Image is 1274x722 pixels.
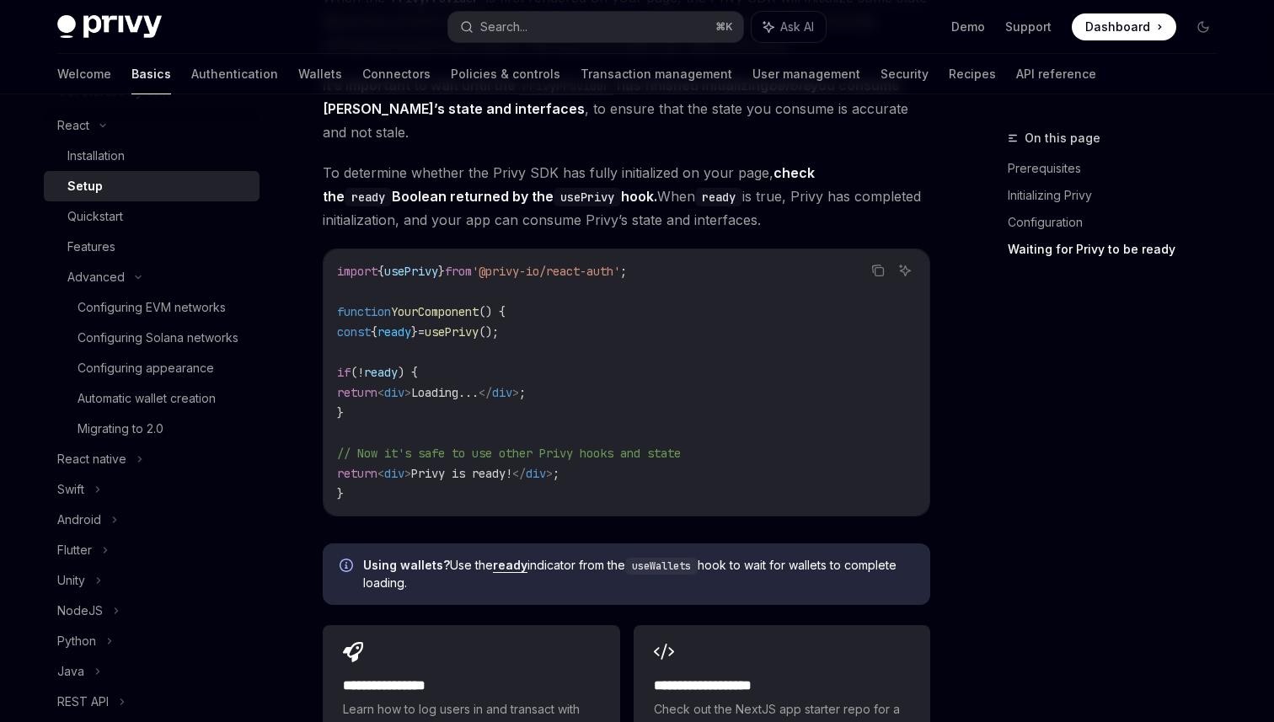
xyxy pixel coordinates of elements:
a: Basics [131,54,171,94]
span: Privy is ready! [411,466,512,481]
span: usePrivy [384,264,438,279]
span: ) { [398,365,418,380]
svg: Info [340,559,356,575]
span: { [377,264,384,279]
strong: Using wallets? [363,558,450,572]
span: Ask AI [780,19,814,35]
div: Java [57,661,84,682]
span: Loading... [411,385,479,400]
a: Security [881,54,929,94]
a: Configuring appearance [44,353,260,383]
span: div [492,385,512,400]
span: > [404,466,411,481]
strong: check the Boolean returned by the hook. [323,164,815,205]
span: ready [377,324,411,340]
span: '@privy-io/react-auth' [472,264,620,279]
a: Support [1005,19,1052,35]
span: ; [553,466,559,481]
a: Installation [44,141,260,171]
a: Dashboard [1072,13,1176,40]
span: ; [620,264,627,279]
div: Configuring appearance [78,358,214,378]
span: Dashboard [1085,19,1150,35]
a: Setup [44,171,260,201]
span: } [411,324,418,340]
span: , to ensure that the state you consume is accurate and not stale. [323,73,930,144]
div: Configuring Solana networks [78,328,238,348]
a: API reference [1016,54,1096,94]
span: function [337,304,391,319]
button: Ask AI [894,259,916,281]
div: Installation [67,146,125,166]
span: } [337,405,344,420]
span: } [438,264,445,279]
a: Waiting for Privy to be ready [1008,236,1230,263]
a: Features [44,232,260,262]
div: Unity [57,570,85,591]
a: Authentication [191,54,278,94]
button: Search...⌘K [448,12,743,42]
span: return [337,385,377,400]
a: Demo [951,19,985,35]
img: dark logo [57,15,162,39]
span: ! [357,365,364,380]
div: Migrating to 2.0 [78,419,163,439]
a: Welcome [57,54,111,94]
span: div [384,385,404,400]
div: Features [67,237,115,257]
a: Migrating to 2.0 [44,414,260,444]
span: } [337,486,344,501]
div: Advanced [67,267,125,287]
span: // Now it's safe to use other Privy hooks and state [337,446,681,461]
span: To determine whether the Privy SDK has fully initialized on your page, When is true, Privy has co... [323,161,930,232]
a: Configuring EVM networks [44,292,260,323]
a: Policies & controls [451,54,560,94]
a: Connectors [362,54,431,94]
span: div [526,466,546,481]
code: ready [345,188,392,206]
a: Automatic wallet creation [44,383,260,414]
a: Configuration [1008,209,1230,236]
button: Ask AI [752,12,826,42]
span: import [337,264,377,279]
div: Flutter [57,540,92,560]
span: YourComponent [391,304,479,319]
span: > [512,385,519,400]
span: if [337,365,351,380]
div: Configuring EVM networks [78,297,226,318]
span: ; [519,385,526,400]
a: Recipes [949,54,996,94]
span: () { [479,304,506,319]
span: > [404,385,411,400]
a: User management [752,54,860,94]
div: React native [57,449,126,469]
span: ready [364,365,398,380]
a: Wallets [298,54,342,94]
div: React [57,115,89,136]
span: ( [351,365,357,380]
a: Prerequisites [1008,155,1230,182]
a: Initializing Privy [1008,182,1230,209]
span: > [546,466,553,481]
span: </ [479,385,492,400]
span: from [445,264,472,279]
div: REST API [57,692,109,712]
div: Android [57,510,101,530]
span: Use the indicator from the hook to wait for wallets to complete loading. [363,557,913,591]
span: div [384,466,404,481]
a: ready [493,558,527,573]
code: ready [695,188,742,206]
code: usePrivy [554,188,621,206]
span: < [377,466,384,481]
div: Search... [480,17,527,37]
span: (); [479,324,499,340]
div: Python [57,631,96,651]
a: Quickstart [44,201,260,232]
div: NodeJS [57,601,103,621]
span: const [337,324,371,340]
span: usePrivy [425,324,479,340]
button: Copy the contents from the code block [867,259,889,281]
code: useWallets [625,558,698,575]
span: = [418,324,425,340]
div: Automatic wallet creation [78,388,216,409]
